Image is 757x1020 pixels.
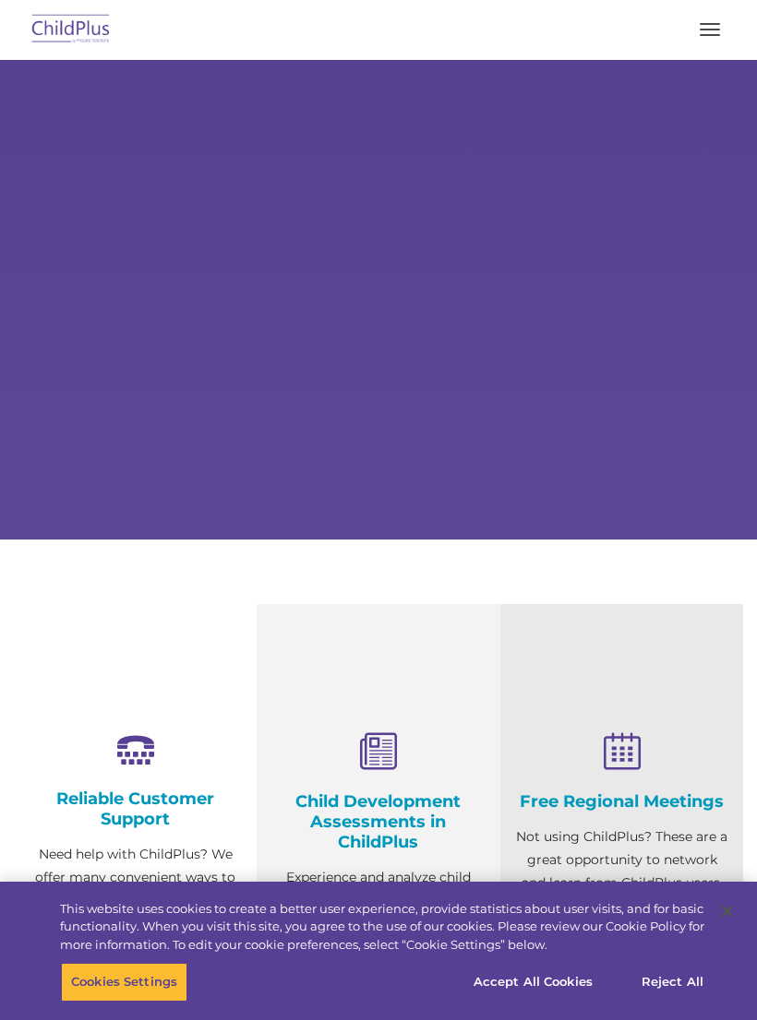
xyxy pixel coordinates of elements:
button: Close [707,891,748,931]
button: Reject All [615,963,730,1002]
h4: Reliable Customer Support [28,789,243,829]
button: Cookies Settings [61,963,187,1002]
button: Accept All Cookies [463,963,603,1002]
p: Need help with ChildPlus? We offer many convenient ways to contact our amazing Customer Support r... [28,843,243,1004]
p: Experience and analyze child assessments and Head Start data management in one system with zero c... [270,866,486,1004]
div: This website uses cookies to create a better user experience, provide statistics about user visit... [60,900,704,955]
img: ChildPlus by Procare Solutions [28,8,114,52]
h4: Child Development Assessments in ChildPlus [270,791,486,852]
h4: Free Regional Meetings [514,791,729,812]
p: Not using ChildPlus? These are a great opportunity to network and learn from ChildPlus users. Fin... [514,825,729,941]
